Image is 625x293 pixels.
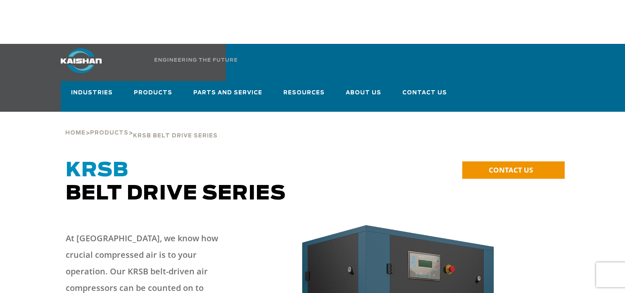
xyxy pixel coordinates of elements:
[66,161,128,180] span: KRSB
[283,88,325,99] span: Resources
[193,82,263,112] a: Parts and Service
[193,88,263,99] span: Parts and Service
[154,58,237,62] img: Engineering the future
[61,48,102,73] img: kaishan logo
[283,82,325,112] a: Resources
[346,88,382,99] span: About Us
[66,161,286,204] span: Belt Drive Series
[489,165,533,175] span: CONTACT US
[65,112,218,142] div: > >
[402,88,447,98] span: Contact Us
[65,130,86,136] span: Home
[134,82,173,112] a: Products
[65,129,86,136] a: Home
[402,82,447,110] a: Contact Us
[61,44,207,81] a: Kaishan USA
[346,82,382,112] a: About Us
[90,130,128,136] span: Products
[71,88,113,99] span: Industries
[90,129,128,136] a: Products
[133,133,218,139] span: krsb belt drive series
[71,82,113,112] a: Industries
[462,161,565,179] a: CONTACT US
[134,88,173,99] span: Products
